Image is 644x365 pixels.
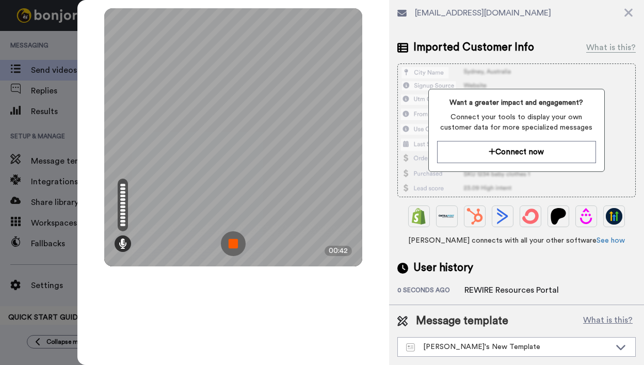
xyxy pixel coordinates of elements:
[397,286,464,296] div: 0 seconds ago
[597,237,625,244] a: See how
[221,231,246,256] img: ic_record_stop.svg
[606,208,622,225] img: GoHighLevel
[437,112,597,133] span: Connect your tools to display your own customer data for more specialized messages
[397,235,636,246] span: [PERSON_NAME] connects with all your other software
[439,208,455,225] img: Ontraport
[325,246,352,256] div: 00:42
[580,313,636,329] button: What is this?
[416,313,508,329] span: Message template
[494,208,511,225] img: ActiveCampaign
[406,342,610,352] div: [PERSON_NAME]'s New Template
[464,284,559,296] div: REWIRE Resources Portal
[578,208,594,225] img: Drip
[406,343,415,352] img: Message-temps.svg
[522,208,539,225] img: ConvertKit
[437,98,597,108] span: Want a greater impact and engagement?
[437,141,597,163] button: Connect now
[411,208,427,225] img: Shopify
[550,208,567,225] img: Patreon
[413,260,473,276] span: User history
[466,208,483,225] img: Hubspot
